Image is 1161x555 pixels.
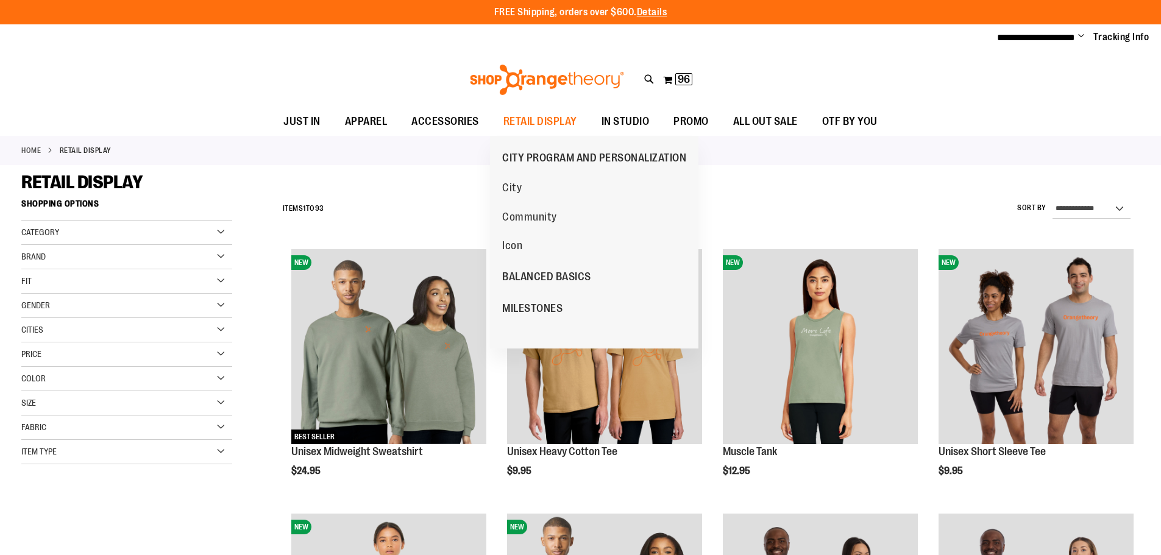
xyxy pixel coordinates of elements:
span: Item Type [21,447,57,456]
span: NEW [723,255,743,270]
span: OTF BY YOU [822,108,878,135]
span: $9.95 [939,465,965,476]
span: 93 [315,204,324,213]
span: $9.95 [507,465,533,476]
a: Unisex Midweight SweatshirtNEWBEST SELLER [291,249,486,446]
div: product [285,243,492,507]
span: MILESTONES [502,302,563,317]
span: Brand [21,252,46,261]
span: BALANCED BASICS [502,270,591,286]
button: Account menu [1078,31,1084,43]
span: 1 [303,204,306,213]
span: Community [502,211,557,226]
span: Gender [21,300,50,310]
span: Cities [21,325,43,334]
a: Muscle Tank [723,445,777,458]
span: Size [21,398,36,408]
a: Details [637,7,667,18]
span: ALL OUT SALE [733,108,798,135]
img: Muscle Tank [723,249,918,444]
label: Sort By [1017,203,1046,213]
a: Muscle TankNEW [723,249,918,446]
span: IN STUDIO [602,108,650,135]
span: RETAIL DISPLAY [503,108,577,135]
div: product [717,243,924,507]
span: Icon [502,239,522,255]
img: Shop Orangetheory [468,65,626,95]
span: NEW [507,520,527,534]
a: Unisex Short Sleeve Tee [939,445,1046,458]
a: Unisex Midweight Sweatshirt [291,445,423,458]
a: Tracking Info [1093,30,1149,44]
span: NEW [291,520,311,534]
span: BEST SELLER [291,430,338,444]
a: Unisex Heavy Cotton Tee [507,445,617,458]
span: $12.95 [723,465,752,476]
span: CITY PROGRAM AND PERSONALIZATION [502,152,686,167]
span: City [502,182,522,197]
span: Fabric [21,422,46,432]
span: Category [21,227,59,237]
span: PROMO [673,108,709,135]
span: Color [21,373,46,383]
strong: RETAIL DISPLAY [60,145,112,156]
span: 96 [678,73,690,85]
a: Unisex Short Sleeve TeeNEW [939,249,1134,446]
span: NEW [939,255,959,270]
span: NEW [291,255,311,270]
img: Unisex Midweight Sweatshirt [291,249,486,444]
span: $24.95 [291,465,322,476]
span: Price [21,349,41,359]
strong: Shopping Options [21,193,232,221]
p: FREE Shipping, orders over $600. [494,5,667,19]
span: APPAREL [345,108,388,135]
div: product [501,243,708,507]
div: product [932,243,1140,507]
h2: Items to [283,199,324,218]
img: Unisex Short Sleeve Tee [939,249,1134,444]
span: RETAIL DISPLAY [21,172,143,193]
a: Home [21,145,41,156]
span: JUST IN [283,108,321,135]
span: ACCESSORIES [411,108,479,135]
span: Fit [21,276,32,286]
